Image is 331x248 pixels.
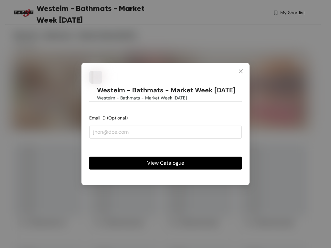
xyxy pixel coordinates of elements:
[89,157,242,170] button: View Catalogue
[89,115,128,121] span: Email ID (Optional)
[238,69,243,74] span: close
[232,63,250,80] button: Close
[89,71,102,84] img: Buyer Portal
[147,159,184,167] span: View Catalogue
[97,86,236,94] h1: Westelm - Bathmats - Market Week [DATE]
[89,126,242,139] input: jhon@doe.com
[97,94,187,101] span: Westelm - Bathmats - Market Week [DATE]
